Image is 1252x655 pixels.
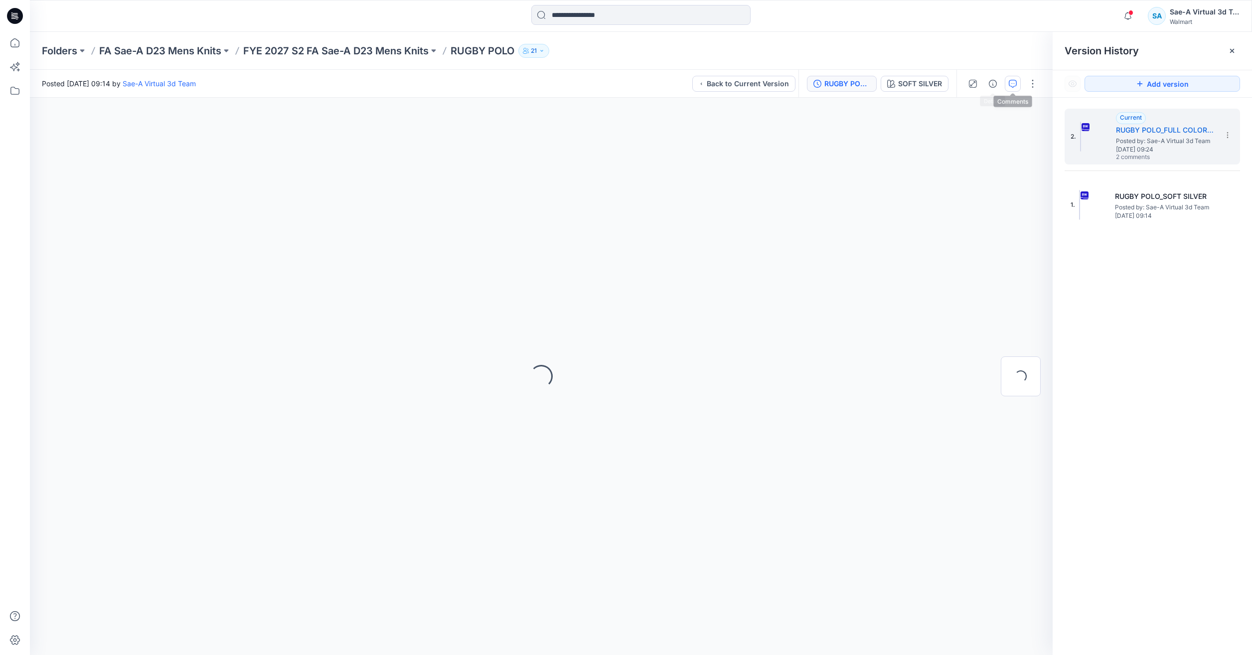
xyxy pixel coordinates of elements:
h5: RUGBY POLO_FULL COLORWAYS [1116,124,1216,136]
button: Show Hidden Versions [1065,76,1081,92]
span: [DATE] 09:24 [1116,146,1216,153]
span: Posted by: Sae-A Virtual 3d Team [1116,136,1216,146]
button: SOFT SILVER [881,76,948,92]
div: SOFT SILVER [898,78,942,89]
img: RUGBY POLO_FULL COLORWAYS [1080,122,1081,152]
div: RUGBY POLO_SOFT SILVER [824,78,870,89]
button: Details [985,76,1001,92]
a: Sae-A Virtual 3d Team [123,79,196,88]
button: 21 [518,44,549,58]
a: FYE 2027 S2 FA Sae-A D23 Mens Knits [243,44,429,58]
span: 2. [1071,132,1076,141]
p: RUGBY POLO [451,44,514,58]
div: Walmart [1170,18,1240,25]
a: FA Sae-A D23 Mens Knits [99,44,221,58]
button: Close [1228,47,1236,55]
span: Version History [1065,45,1139,57]
img: RUGBY POLO_SOFT SILVER [1079,190,1080,220]
p: 21 [531,45,537,56]
div: Sae-A Virtual 3d Team [1170,6,1240,18]
button: Back to Current Version [692,76,795,92]
span: [DATE] 09:14 [1115,212,1215,219]
div: SA [1148,7,1166,25]
button: Add version [1085,76,1240,92]
span: 1. [1071,200,1075,209]
span: Posted [DATE] 09:14 by [42,78,196,89]
span: Posted by: Sae-A Virtual 3d Team [1115,202,1215,212]
a: Folders [42,44,77,58]
span: 2 comments [1116,154,1186,162]
span: Current [1120,114,1142,121]
button: RUGBY POLO_SOFT SILVER [807,76,877,92]
h5: RUGBY POLO_SOFT SILVER [1115,190,1215,202]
